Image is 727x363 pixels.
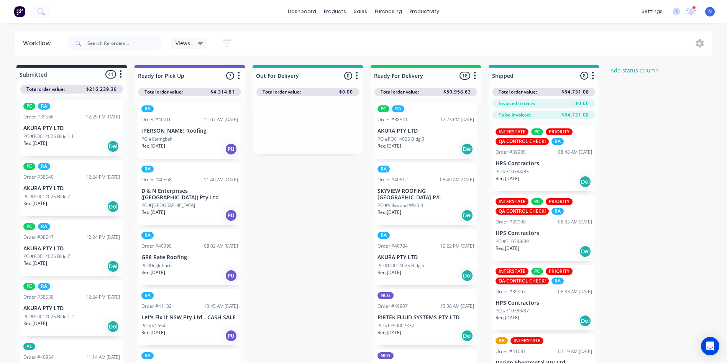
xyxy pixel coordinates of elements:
p: Req. [DATE] [496,175,519,182]
div: PC [23,163,35,170]
div: RAOrder #4113210:45 AM [DATE]Let's Fix It NSW Pty Ltd - CASH SALEPO ##1654Req.[DATE]PU [138,289,241,345]
div: BB [496,337,508,344]
button: Add status column [607,65,663,76]
div: Order #39908 [496,218,526,225]
div: Order #40568 [141,176,172,183]
div: PC [531,128,543,135]
div: Workflow [23,39,54,48]
p: PO #PO014025 Bldg 1.2 [23,313,74,320]
p: HPS Contractors [496,160,592,167]
p: AKURA PTY LTD [23,305,120,312]
p: PO #310384/85 [496,168,529,175]
p: Req. [DATE] [496,245,519,252]
div: INTERSTATE [510,337,543,344]
p: GR8 Rate Roofing [141,254,238,261]
div: RAOrder #4056811:40 AM [DATE]D & N Enterprises ([GEOGRAPHIC_DATA]) Pty LtdPO #[GEOGRAPHIC_DATA]Re... [138,163,241,225]
div: 08:32 AM [DATE] [558,218,592,225]
div: products [320,6,350,17]
div: 11:14 AM [DATE] [86,354,120,361]
div: QA CONTROL CHECK! [496,278,549,284]
div: Open Intercom Messenger [701,337,719,355]
p: Req. [DATE] [23,200,47,207]
div: 08:49 AM [DATE] [440,176,474,183]
div: Del [579,315,591,327]
p: AKURA PTY LTD [23,185,120,192]
div: Del [107,140,119,153]
p: PO #PO014025 Bldg 6 [377,262,424,269]
div: RA [141,166,154,172]
div: NCGOrder #4090710:38 AM [DATE]PIRTEK FLUID SYSTEMS PTY LTDPO #PFS0007332Req.[DATE]Del [374,289,477,345]
p: Req. [DATE] [377,329,401,336]
div: purchasing [371,6,406,17]
div: QA CONTROL CHECK! [496,138,549,145]
span: To be invoiced: [499,112,531,118]
p: Req. [DATE] [141,329,165,336]
p: Req. [DATE] [23,140,47,147]
span: Views [176,39,190,47]
div: Order #41132 [141,303,172,310]
div: Order #40784 [377,243,408,250]
p: PO ##1654 [141,322,166,329]
div: Order #38540 [23,174,54,181]
div: Del [461,209,473,222]
div: NCG [377,352,394,359]
p: Req. [DATE] [141,269,165,276]
span: N [708,8,712,15]
span: Invoiced to date: [499,100,535,107]
div: Del [461,143,473,155]
div: Order #40954 [23,354,54,361]
div: Del [579,176,591,188]
input: Search for orders... [87,36,163,51]
p: AKURA PTY LTD [377,254,474,261]
div: RAOrder #4099908:02 AM [DATE]GR8 Rate RoofingPO #IngleburnReq.[DATE]PU [138,229,241,285]
div: Order #38547 [23,234,54,241]
p: PO #310386/87 [496,307,529,314]
div: PC [23,223,35,230]
div: 12:23 PM [DATE] [440,116,474,123]
div: Order #41087 [496,348,526,355]
span: $64,731.08 [561,112,589,118]
div: sales [350,6,371,17]
div: Order #38538 [23,294,54,301]
div: INTERSTATE [496,128,528,135]
div: INTERSTATE [496,198,528,205]
p: PO #PO014025 Bldg 7 [23,253,70,260]
p: PO #Caringbah [141,136,172,143]
span: Total order value: [499,89,537,95]
div: RA [392,105,404,112]
div: RA [551,208,564,215]
div: RA [38,283,50,290]
div: 07:19 AM [DATE] [558,348,592,355]
div: 08:33 AM [DATE] [558,288,592,295]
p: PO #PO014025 Bldg 2 [23,193,70,200]
span: Total order value: [263,89,301,95]
p: SKYVIEW ROOFING [GEOGRAPHIC_DATA] P/L [377,188,474,201]
span: $216,239.39 [86,86,117,93]
span: $50,958.63 [443,89,471,95]
span: $0.00 [339,89,353,95]
div: PCRAOrder #3956612:25 PM [DATE]AKURA PTY LTDPO #PO014025 Bldg 1.1Req.[DATE]Del [20,100,123,156]
div: RAOrder #4001611:07 AM [DATE][PERSON_NAME] RoofingPO #CaringbahReq.[DATE]PU [138,102,241,159]
p: Req. [DATE] [141,209,165,216]
a: dashboard [284,6,320,17]
div: INTERSTATEPCPRIORITYQA CONTROL CHECK!RAOrder #3990808:32 AM [DATE]HPS ContractorsPO #310388/89Req... [492,195,595,261]
div: RAOrder #4051208:49 AM [DATE]SKYVIEW ROOFING [GEOGRAPHIC_DATA] P/LPO #Villawood WHS 3Req.[DATE]Del [374,163,477,225]
div: Order #40016 [141,116,172,123]
p: Req. [DATE] [377,143,401,149]
div: Order #40512 [377,176,408,183]
span: $0.00 [575,100,589,107]
div: 08:02 AM [DATE] [204,243,238,250]
p: Let's Fix It NSW Pty Ltd - CASH SALE [141,314,238,321]
div: 11:07 AM [DATE] [204,116,238,123]
p: HPS Contractors [496,230,592,237]
p: AKURA PTY LTD [377,128,474,134]
p: AKURA PTY LTD [23,125,120,131]
p: Req. [DATE] [141,143,165,149]
div: PRIORITY [546,268,573,275]
div: PU [225,269,237,282]
div: RA [38,223,50,230]
span: Total order value: [26,86,65,93]
div: PC [531,198,543,205]
div: RA [377,166,390,172]
div: RA [141,292,154,299]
